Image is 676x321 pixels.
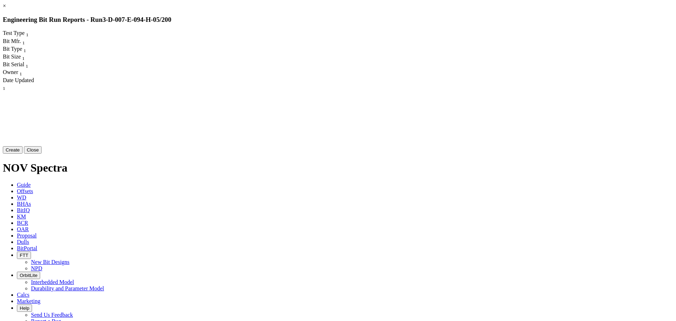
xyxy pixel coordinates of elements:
span: Sort None [26,30,29,36]
a: Send Us Feedback [31,312,73,318]
sub: 1 [23,40,25,45]
span: Test Type [3,30,25,36]
span: Sort None [26,61,28,67]
h3: Engineering Bit Run Reports - Run - [3,16,673,24]
span: Sort None [23,38,25,44]
span: Bit Type [3,46,22,52]
sub: 1 [3,86,5,91]
button: Create [3,146,23,154]
span: Sort None [3,84,5,89]
div: Sort None [3,54,38,61]
a: Durability and Parameter Model [31,285,104,291]
sub: 1 [26,63,28,69]
a: New Bit Designs [31,259,69,265]
span: FTT [20,253,28,258]
div: Bit Serial Sort None [3,61,42,69]
span: Calcs [17,292,30,298]
span: D-007-E-094-H-05/200 [108,16,171,23]
span: Owner [3,69,18,75]
sub: 1 [24,48,26,53]
div: Sort None [3,30,42,38]
button: Close [24,146,42,154]
span: Offsets [17,188,33,194]
h1: NOV Spectra [3,161,673,174]
span: Marketing [17,298,40,304]
span: Guide [17,182,31,188]
sub: 1 [26,32,29,38]
span: KM [17,214,26,220]
span: OrbitLite [20,273,37,278]
span: WD [17,195,26,200]
span: Sort None [20,69,22,75]
a: Interbedded Model [31,279,74,285]
a: × [3,3,6,9]
div: Sort None [3,38,38,46]
span: 3 [102,16,106,23]
sub: 1 [20,72,22,77]
div: Test Type Sort None [3,30,42,38]
span: Bit Size [3,54,21,60]
span: BCR [17,220,28,226]
div: Sort None [3,77,38,91]
span: BitIQ [17,207,30,213]
div: Bit Type Sort None [3,46,38,54]
span: Dulls [17,239,29,245]
div: Sort None [3,46,38,54]
span: Help [20,305,29,311]
span: Date Updated [3,77,34,83]
span: BitPortal [17,245,37,251]
div: Owner Sort None [3,69,38,77]
div: Bit Size Sort None [3,54,38,61]
span: Bit Serial [3,61,24,67]
div: Bit Mfr. Sort None [3,38,38,46]
div: Date Updated Sort None [3,77,38,91]
div: Sort None [3,61,42,69]
span: Sort None [24,46,26,52]
span: Sort None [22,54,25,60]
div: Sort None [3,69,38,77]
span: Proposal [17,233,37,239]
a: NPD [31,265,42,271]
span: OAR [17,226,29,232]
span: BHAs [17,201,31,207]
sub: 1 [22,56,25,61]
span: Bit Mfr. [3,38,21,44]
